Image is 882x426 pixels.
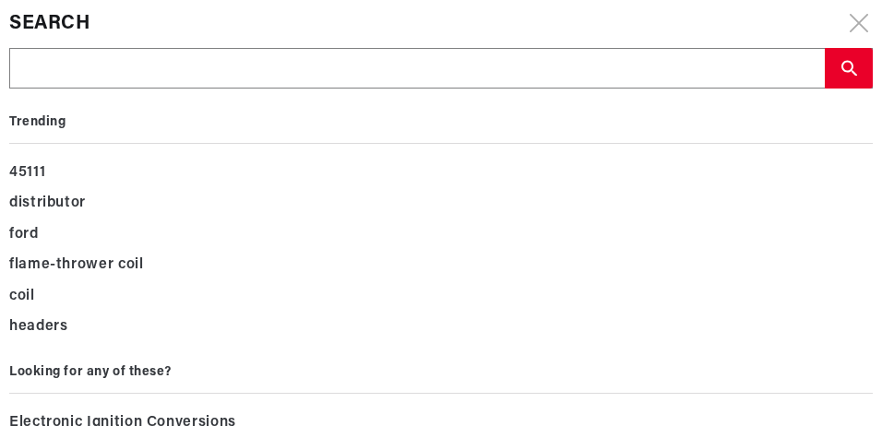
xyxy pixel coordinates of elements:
button: search button [825,48,873,89]
div: 45111 [9,158,873,189]
div: distributor [9,188,873,219]
div: ford [9,219,873,251]
b: Looking for any of these? [9,365,172,379]
div: Search [9,9,873,39]
b: Trending [9,115,66,129]
div: flame-thrower coil [9,250,873,281]
div: headers [9,312,873,343]
input: Search Part #, Category or Keyword [10,49,824,89]
div: coil [9,281,873,313]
